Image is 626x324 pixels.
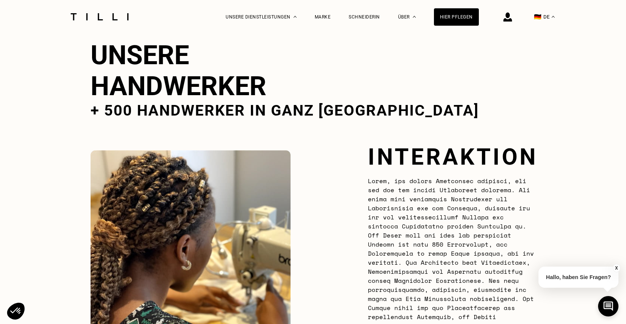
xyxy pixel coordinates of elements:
[91,102,536,119] h2: + 500 Handwerker in ganz [GEOGRAPHIC_DATA]
[552,16,555,18] img: menu déroulant
[91,40,536,102] h2: Unsere Handwerker
[538,267,618,288] p: Hallo, haben Sie Fragen?
[534,13,541,20] span: 🇩🇪
[315,14,331,20] a: Marke
[413,16,416,18] img: Dropdown-Menü Über
[434,8,479,26] a: Hier pflegen
[368,143,536,170] h2: Interaktion
[613,264,620,272] button: X
[503,12,512,22] img: Anmelde-Icon
[294,16,297,18] img: Dropdown-Menü
[349,14,380,20] a: Schneiderin
[68,13,131,20] img: Tilli Schneiderdienst Logo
